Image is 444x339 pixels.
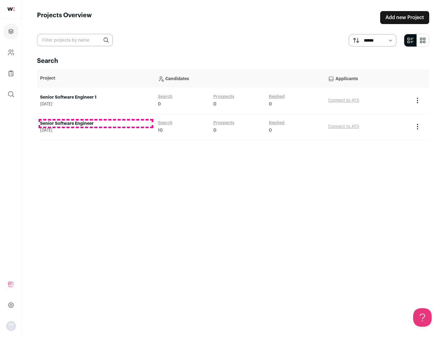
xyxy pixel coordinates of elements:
[40,94,152,100] a: Senior Software Engineer 1
[414,97,421,104] button: Project Actions
[4,45,18,60] a: Company and ATS Settings
[6,321,16,331] img: nopic.png
[158,127,163,133] span: 10
[213,101,216,107] span: 0
[158,101,161,107] span: 0
[37,57,429,65] h2: Search
[4,24,18,39] a: Projects
[414,123,421,130] button: Project Actions
[4,66,18,81] a: Company Lists
[328,72,408,84] p: Applicants
[40,120,152,127] a: Senior Software Engineer
[269,127,272,133] span: 0
[380,11,429,24] a: Add new Project
[40,128,152,133] span: [DATE]
[37,34,113,46] input: Filter projects by name
[213,127,216,133] span: 0
[7,7,14,11] img: wellfound-shorthand-0d5821cbd27db2630d0214b213865d53afaa358527fdda9d0ea32b1df1b89c2c.svg
[328,98,359,103] a: Connect to ATS
[413,308,432,327] iframe: Help Scout Beacon - Open
[6,321,16,331] button: Open dropdown
[158,120,173,126] a: Search
[40,75,152,81] p: Project
[328,125,359,129] a: Connect to ATS
[213,94,234,100] a: Prospects
[269,94,285,100] a: Replied
[40,102,152,107] span: [DATE]
[213,120,234,126] a: Prospects
[158,72,322,84] p: Candidates
[269,120,285,126] a: Replied
[158,94,173,100] a: Search
[37,11,92,24] h1: Projects Overview
[269,101,272,107] span: 0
